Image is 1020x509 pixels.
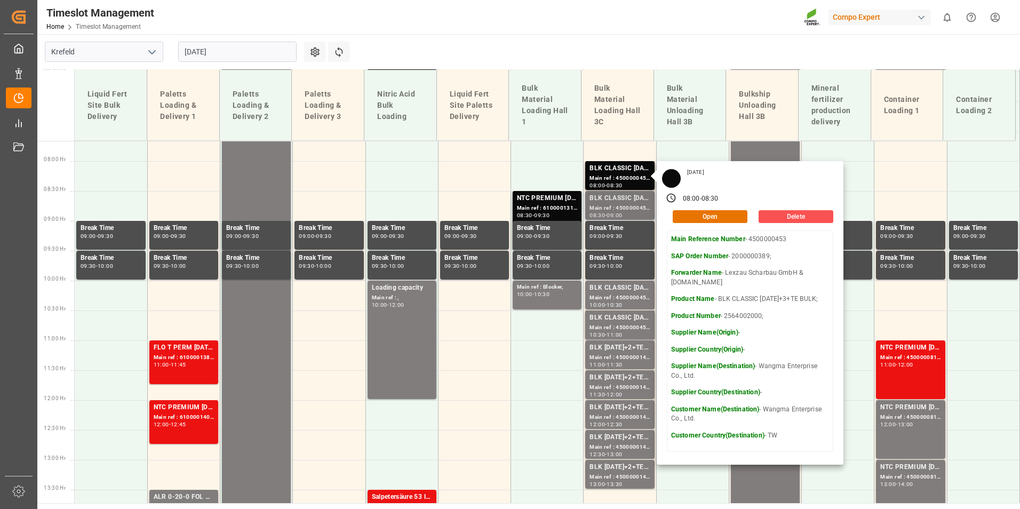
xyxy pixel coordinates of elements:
strong: Forwarder Name [671,269,722,276]
div: 09:00 [880,234,896,238]
div: - [532,213,534,218]
div: - [605,264,607,268]
div: Break Time [372,253,432,264]
div: - [387,264,388,268]
div: Main ref : 4500000454, 2000000389; [589,204,650,213]
div: 10:00 [98,264,113,268]
div: 09:30 [880,264,896,268]
span: 12:30 Hr [44,425,66,431]
div: 09:30 [98,234,113,238]
div: BLK CLASSIC [DATE]+3+TE BULK; [589,193,650,204]
div: Break Time [589,253,650,264]
span: 12:00 Hr [44,395,66,401]
div: Paletts Loading & Delivery 3 [300,84,355,126]
span: 11:30 Hr [44,365,66,371]
span: 13:00 Hr [44,455,66,461]
div: Paletts Loading & Delivery 2 [228,84,283,126]
div: Main ref : 4500000817, 2000000613; [880,473,941,482]
span: 08:30 Hr [44,186,66,192]
div: 12:00 [880,422,896,427]
div: BLK [DATE]+2+TE (GW) BULK; [589,343,650,353]
div: - [605,303,607,307]
div: Container Loading 2 [952,90,1007,121]
div: Break Time [81,223,141,234]
div: Main ref : 6100001314, 2000000927; [517,204,577,213]
img: Screenshot%202023-09-29%20at%2010.02.21.png_1712312052.png [804,8,821,27]
p: - [671,388,829,397]
div: - [532,264,534,268]
div: - [896,234,897,238]
div: Main ref : 4500000145, 2000000108; [589,353,650,362]
div: 13:00 [880,482,896,487]
div: Break Time [953,253,1014,264]
div: NTC PREMIUM [DATE] 50kg (x25) NLA MTO; [880,402,941,413]
div: Liquid Fert Site Paletts Delivery [445,84,500,126]
div: 09:30 [389,234,404,238]
div: ALR 0-20-0 FOL 25 D,AT,CH,EN,BLN;BLK CLASSIC [DATE] FOL 25 D,EN,FR,NL,PL;BLK CLASSIC [DATE] FOL 2... [154,492,214,503]
div: 09:30 [171,234,186,238]
span: 09:30 Hr [44,246,66,252]
span: 11:00 Hr [44,336,66,341]
div: Main ref : 6100001380, 2000001183; [154,353,214,362]
div: 11:45 [171,362,186,367]
p: - Lexzau Scharbau GmbH & [DOMAIN_NAME] [671,268,829,287]
div: Bulk Material Unloading Hall 3B [663,78,718,132]
div: Bulk Material Loading Hall 1 [517,78,572,132]
div: 09:30 [243,234,259,238]
div: 10:00 [171,264,186,268]
div: - [387,303,388,307]
div: 10:00 [970,264,986,268]
div: 12:30 [607,422,622,427]
div: BLK [DATE]+2+TE (GW) BULK; [589,372,650,383]
div: 09:30 [154,264,169,268]
div: Nitric Acid Bulk Loading [373,84,428,126]
div: - [387,234,388,238]
div: - [605,183,607,188]
div: 09:30 [81,264,96,268]
div: 09:30 [953,264,969,268]
div: Break Time [589,223,650,234]
div: Main ref : 4500000455, 2000000389; [589,293,650,303]
div: Break Time [299,223,359,234]
div: Loading capacity [372,283,432,293]
div: 11:00 [880,362,896,367]
div: 09:30 [589,264,605,268]
div: 13:00 [898,422,913,427]
div: Break Time [81,253,141,264]
div: 12:00 [589,422,605,427]
div: - [169,362,171,367]
div: Timeslot Management [46,5,154,21]
div: Main ref : 4500000456, 2000000389; [589,323,650,332]
div: 08:30 [702,194,719,204]
div: BLK CLASSIC [DATE]+3+TE BULK; [589,283,650,293]
div: Bulk Material Loading Hall 3C [590,78,645,132]
div: Liquid Fert Site Bulk Delivery [83,84,138,126]
button: show 0 new notifications [935,5,959,29]
div: 11:00 [607,332,622,337]
input: Type to search/select [45,42,163,62]
div: Container Loading 1 [880,90,935,121]
div: Main ref : 4500000453, 2000000389; [589,174,650,183]
strong: Supplier Country(Destination) [671,388,760,396]
p: - Wangma Enterprise Co., Ltd. [671,362,829,380]
div: Break Time [880,223,941,234]
div: Break Time [953,223,1014,234]
div: - [700,194,702,204]
div: 09:00 [299,234,314,238]
strong: SAP Order Number [671,252,728,260]
div: 13:00 [589,482,605,487]
div: 09:00 [154,234,169,238]
div: 09:30 [316,234,331,238]
div: Main ref : 4500000148, 2000000108; [589,443,650,452]
div: Break Time [517,223,577,234]
strong: Supplier Name(Origin) [671,329,738,336]
span: 10:30 Hr [44,306,66,312]
div: Break Time [299,253,359,264]
strong: Main Reference Number [671,235,745,243]
div: - [968,264,970,268]
div: NTC PREMIUM [DATE] 50kg (x25) NLA MTO; [880,462,941,473]
div: Main ref : 4500000815, 2000000613; [880,353,941,362]
strong: Supplier Name(Destination) [671,362,755,370]
span: 09:00 Hr [44,216,66,222]
div: 10:00 [243,264,259,268]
